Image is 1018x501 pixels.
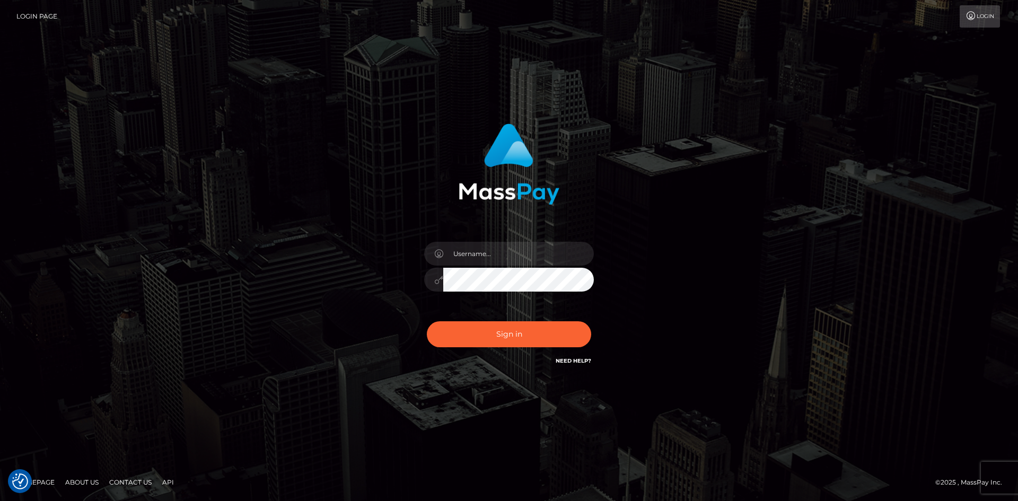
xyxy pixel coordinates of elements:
[12,473,28,489] img: Revisit consent button
[61,474,103,490] a: About Us
[459,124,559,205] img: MassPay Login
[105,474,156,490] a: Contact Us
[443,242,594,266] input: Username...
[12,474,59,490] a: Homepage
[556,357,591,364] a: Need Help?
[960,5,1000,28] a: Login
[935,477,1010,488] div: © 2025 , MassPay Inc.
[158,474,178,490] a: API
[427,321,591,347] button: Sign in
[16,5,57,28] a: Login Page
[12,473,28,489] button: Consent Preferences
